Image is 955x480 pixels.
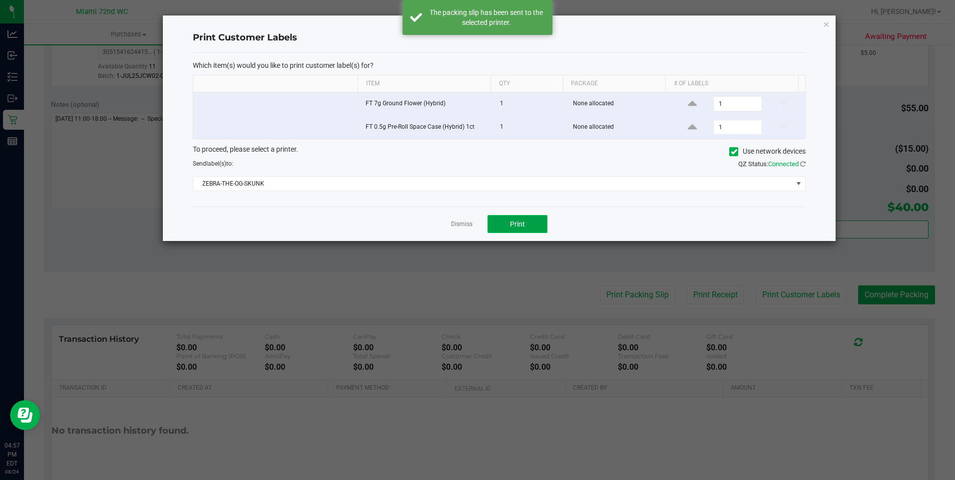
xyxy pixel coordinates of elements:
[494,92,567,116] td: 1
[193,61,806,70] p: Which item(s) would you like to print customer label(s) for?
[665,75,798,92] th: # of labels
[567,116,671,139] td: None allocated
[768,160,799,168] span: Connected
[510,220,525,228] span: Print
[563,75,665,92] th: Package
[494,116,567,139] td: 1
[193,177,793,191] span: ZEBRA-THE-OG-SKUNK
[428,7,545,27] div: The packing slip has been sent to the selected printer.
[193,160,233,167] span: Send to:
[358,75,490,92] th: Item
[487,215,547,233] button: Print
[206,160,226,167] span: label(s)
[490,75,563,92] th: Qty
[10,400,40,430] iframe: Resource center
[185,144,813,159] div: To proceed, please select a printer.
[567,92,671,116] td: None allocated
[738,160,806,168] span: QZ Status:
[451,220,473,229] a: Dismiss
[360,92,494,116] td: FT 7g Ground Flower (Hybrid)
[193,31,806,44] h4: Print Customer Labels
[729,146,806,157] label: Use network devices
[360,116,494,139] td: FT 0.5g Pre-Roll Space Case (Hybrid) 1ct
